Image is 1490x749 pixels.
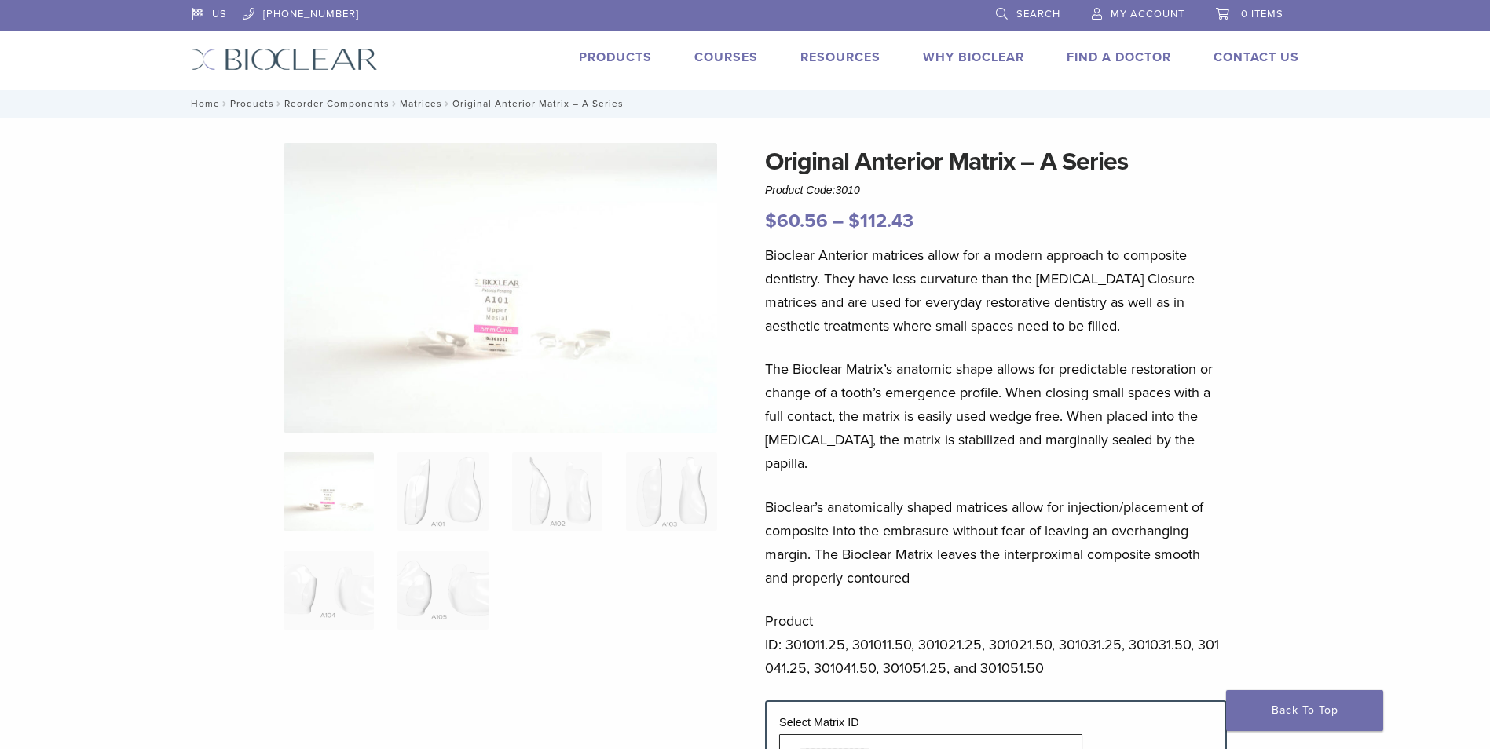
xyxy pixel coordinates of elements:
[442,100,452,108] span: /
[848,210,913,232] bdi: 112.43
[765,609,1227,680] p: Product ID: 301011.25, 301011.50, 301021.25, 301021.50, 301031.25, 301031.50, 301041.25, 301041.5...
[765,143,1227,181] h1: Original Anterior Matrix – A Series
[397,452,488,531] img: Original Anterior Matrix - A Series - Image 2
[765,184,860,196] span: Product Code:
[284,551,374,630] img: Original Anterior Matrix - A Series - Image 5
[765,357,1227,475] p: The Bioclear Matrix’s anatomic shape allows for predictable restoration or change of a tooth’s em...
[765,210,777,232] span: $
[1067,49,1171,65] a: Find A Doctor
[284,98,390,109] a: Reorder Components
[923,49,1024,65] a: Why Bioclear
[400,98,442,109] a: Matrices
[390,100,400,108] span: /
[1214,49,1299,65] a: Contact Us
[397,551,488,630] img: Original Anterior Matrix - A Series - Image 6
[779,716,859,729] label: Select Matrix ID
[180,90,1311,118] nav: Original Anterior Matrix – A Series
[836,184,860,196] span: 3010
[1226,690,1383,731] a: Back To Top
[1241,8,1283,20] span: 0 items
[186,98,220,109] a: Home
[694,49,758,65] a: Courses
[220,100,230,108] span: /
[274,100,284,108] span: /
[512,452,602,531] img: Original Anterior Matrix - A Series - Image 3
[833,210,844,232] span: –
[192,48,378,71] img: Bioclear
[1111,8,1184,20] span: My Account
[284,452,374,531] img: Anterior-Original-A-Series-Matrices-324x324.jpg
[848,210,860,232] span: $
[800,49,880,65] a: Resources
[765,495,1227,590] p: Bioclear’s anatomically shaped matrices allow for injection/placement of composite into the embra...
[230,98,274,109] a: Products
[1016,8,1060,20] span: Search
[284,143,717,433] img: Anterior Original A Series Matrices
[626,452,716,531] img: Original Anterior Matrix - A Series - Image 4
[765,210,828,232] bdi: 60.56
[579,49,652,65] a: Products
[765,243,1227,338] p: Bioclear Anterior matrices allow for a modern approach to composite dentistry. They have less cur...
